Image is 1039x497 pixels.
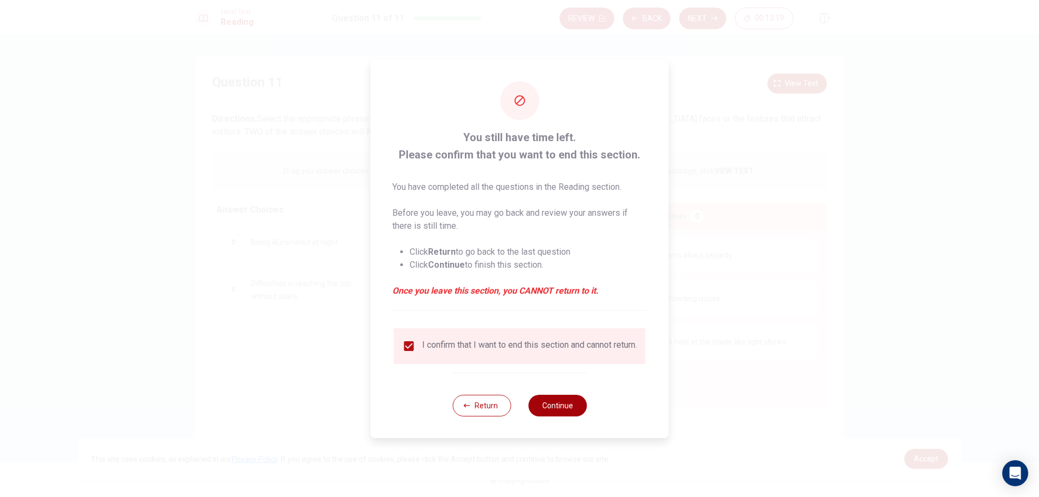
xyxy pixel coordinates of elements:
[452,395,511,416] button: Return
[392,284,647,297] em: Once you leave this section, you CANNOT return to it.
[392,207,647,233] p: Before you leave, you may go back and review your answers if there is still time.
[528,395,587,416] button: Continue
[392,181,647,194] p: You have completed all the questions in the Reading section.
[410,246,647,259] li: Click to go back to the last question
[392,129,647,163] span: You still have time left. Please confirm that you want to end this section.
[1002,460,1028,486] div: Open Intercom Messenger
[422,340,637,353] div: I confirm that I want to end this section and cannot return.
[410,259,647,271] li: Click to finish this section.
[428,260,465,270] strong: Continue
[428,247,456,257] strong: Return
